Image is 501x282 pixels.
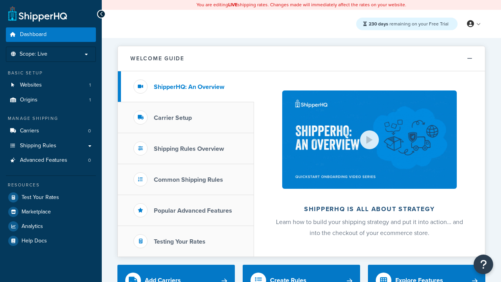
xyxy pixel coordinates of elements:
[20,31,47,38] span: Dashboard
[6,124,96,138] li: Carriers
[154,114,192,121] h3: Carrier Setup
[6,139,96,153] a: Shipping Rules
[154,207,232,214] h3: Popular Advanced Features
[6,78,96,92] li: Websites
[154,145,224,152] h3: Shipping Rules Overview
[20,157,67,164] span: Advanced Features
[22,238,47,244] span: Help Docs
[228,1,238,8] b: LIVE
[6,182,96,188] div: Resources
[89,82,91,89] span: 1
[20,128,39,134] span: Carriers
[6,153,96,168] li: Advanced Features
[20,51,47,58] span: Scope: Live
[275,206,464,213] h2: ShipperHQ is all about strategy
[6,115,96,122] div: Manage Shipping
[154,238,205,245] h3: Testing Your Rates
[22,209,51,215] span: Marketplace
[6,234,96,248] a: Help Docs
[6,124,96,138] a: Carriers0
[6,27,96,42] a: Dashboard
[89,97,91,103] span: 1
[118,46,485,71] button: Welcome Guide
[20,97,38,103] span: Origins
[6,78,96,92] a: Websites1
[474,255,493,274] button: Open Resource Center
[6,205,96,219] a: Marketplace
[20,82,42,89] span: Websites
[6,219,96,233] a: Analytics
[276,217,463,237] span: Learn how to build your shipping strategy and put it into action… and into the checkout of your e...
[130,56,184,61] h2: Welcome Guide
[22,223,43,230] span: Analytics
[6,153,96,168] a: Advanced Features0
[369,20,388,27] strong: 230 days
[6,93,96,107] li: Origins
[6,93,96,107] a: Origins1
[6,190,96,204] a: Test Your Rates
[88,128,91,134] span: 0
[22,194,59,201] span: Test Your Rates
[6,70,96,76] div: Basic Setup
[154,83,224,90] h3: ShipperHQ: An Overview
[154,176,223,183] h3: Common Shipping Rules
[369,20,449,27] span: remaining on your Free Trial
[282,90,457,189] img: ShipperHQ is all about strategy
[88,157,91,164] span: 0
[20,143,56,149] span: Shipping Rules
